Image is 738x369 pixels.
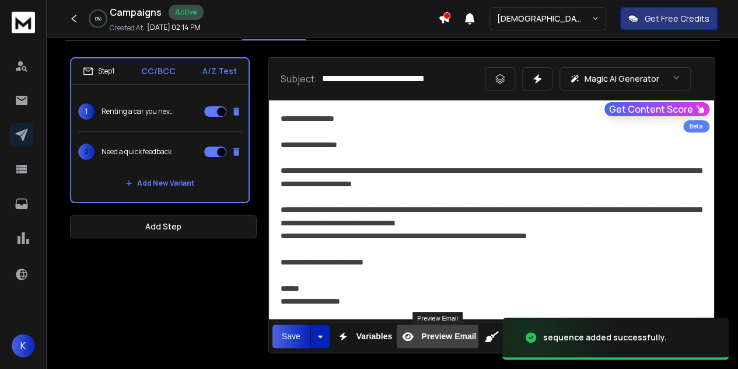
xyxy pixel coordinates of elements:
[412,312,463,325] div: Preview Email
[604,102,709,116] button: Get Content Score
[110,23,145,33] p: Created At:
[354,332,395,342] span: Variables
[78,103,95,120] span: 1
[83,66,114,76] div: Step 1
[419,332,478,342] span: Preview Email
[78,144,95,160] span: 2
[95,15,102,22] p: 0 %
[559,67,691,90] button: Magic AI Generator
[147,23,201,32] p: [DATE] 02:14 PM
[110,5,162,19] h1: Campaigns
[102,147,172,156] p: Need a quick feedback
[397,325,478,348] button: Preview Email
[332,325,395,348] button: Variables
[12,334,35,357] button: K
[543,332,667,343] div: sequence added successfully.
[272,325,310,348] button: Save
[281,72,317,86] p: Subject:
[645,13,709,25] p: Get Free Credits
[116,172,204,195] button: Add New Variant
[620,7,718,30] button: Get Free Credits
[683,120,709,133] div: Beta
[481,325,503,348] button: Clean HTML
[497,13,592,25] p: [DEMOGRAPHIC_DATA] <> Harsh SSA
[202,65,237,77] p: A/Z Test
[585,73,659,85] p: Magic AI Generator
[12,12,35,33] img: logo
[169,5,204,20] div: Active
[102,107,176,116] p: Renting a car you never drive
[70,57,250,203] li: Step1CC/BCCA/Z Test1Renting a car you never drive2Need a quick feedbackAdd New Variant
[141,65,176,77] p: CC/BCC
[70,215,257,238] button: Add Step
